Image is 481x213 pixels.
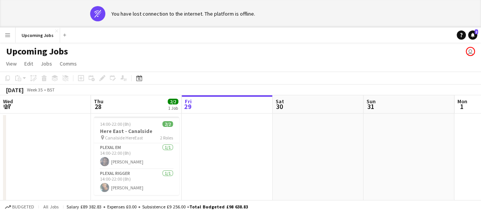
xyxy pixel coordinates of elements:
[41,60,52,67] span: Jobs
[468,30,477,40] a: 2
[276,98,284,105] span: Sat
[94,128,179,135] h3: Here East - Canalside
[6,86,24,94] div: [DATE]
[168,105,178,111] div: 1 Job
[6,46,68,57] h1: Upcoming Jobs
[3,59,20,69] a: View
[94,98,103,105] span: Thu
[105,135,143,141] span: Canalside HereEast
[189,204,248,210] span: Total Budgeted £98 638.83
[6,60,17,67] span: View
[365,102,376,111] span: 31
[16,28,60,43] button: Upcoming Jobs
[456,102,467,111] span: 1
[185,98,192,105] span: Fri
[25,87,44,93] span: Week 35
[100,121,131,127] span: 14:00-22:00 (8h)
[42,204,60,210] span: All jobs
[94,117,179,195] app-job-card: 14:00-22:00 (8h)2/2Here East - Canalside Canalside HereEast2 RolesPlexal EM1/114:00-22:00 (8h)[PE...
[367,98,376,105] span: Sun
[275,102,284,111] span: 30
[2,102,13,111] span: 27
[160,135,173,141] span: 2 Roles
[94,143,179,169] app-card-role: Plexal EM1/114:00-22:00 (8h)[PERSON_NAME]
[38,59,55,69] a: Jobs
[184,102,192,111] span: 29
[12,204,34,210] span: Budgeted
[4,203,35,211] button: Budgeted
[162,121,173,127] span: 2/2
[60,60,77,67] span: Comms
[111,10,255,17] div: You have lost connection to the internet. The platform is offline.
[24,60,33,67] span: Edit
[475,29,478,34] span: 2
[466,47,475,56] app-user-avatar: Amy Williamson
[457,98,467,105] span: Mon
[93,102,103,111] span: 28
[3,98,13,105] span: Wed
[94,169,179,195] app-card-role: Plexal Rigger1/114:00-22:00 (8h)[PERSON_NAME]
[168,99,178,104] span: 2/2
[57,59,80,69] a: Comms
[21,59,36,69] a: Edit
[47,87,55,93] div: BST
[67,204,248,210] div: Salary £89 382.83 + Expenses £0.00 + Subsistence £9 256.00 =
